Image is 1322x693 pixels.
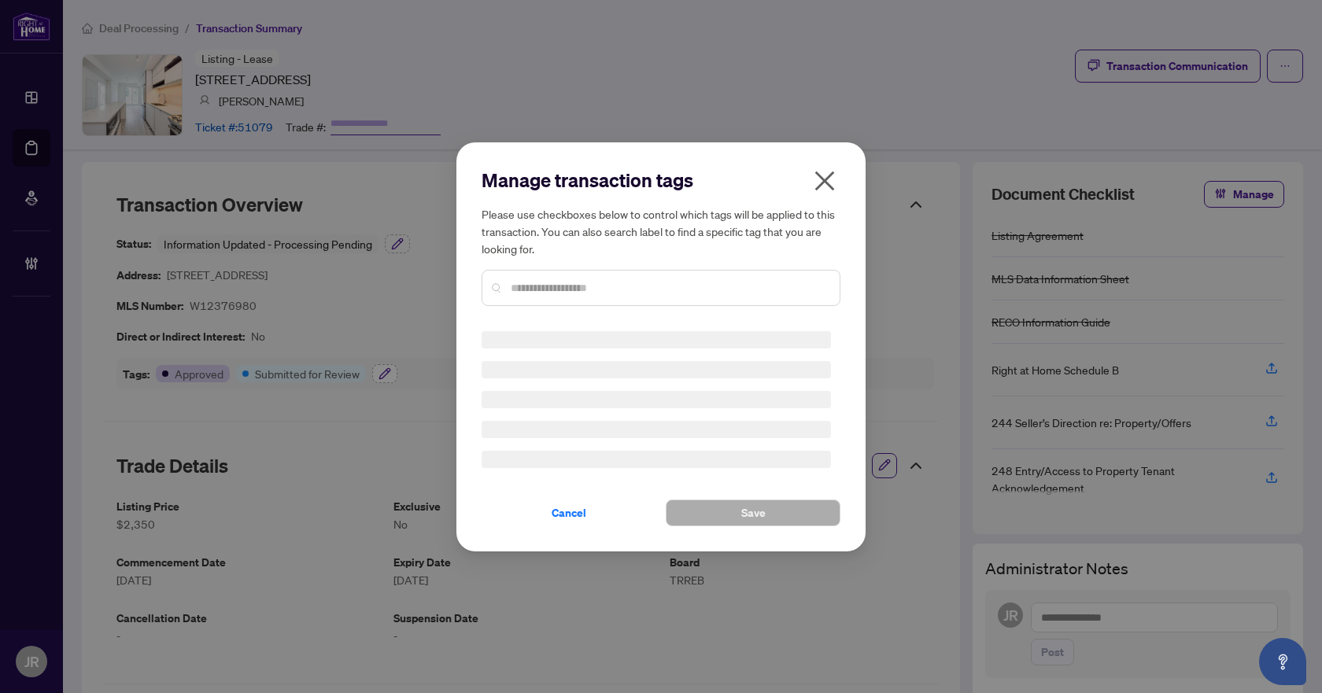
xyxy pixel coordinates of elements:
button: Save [666,499,840,526]
h2: Manage transaction tags [482,168,840,193]
h5: Please use checkboxes below to control which tags will be applied to this transaction. You can al... [482,205,840,257]
button: Open asap [1259,638,1306,685]
button: Cancel [482,499,656,526]
span: close [812,168,837,194]
span: Cancel [552,500,586,525]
